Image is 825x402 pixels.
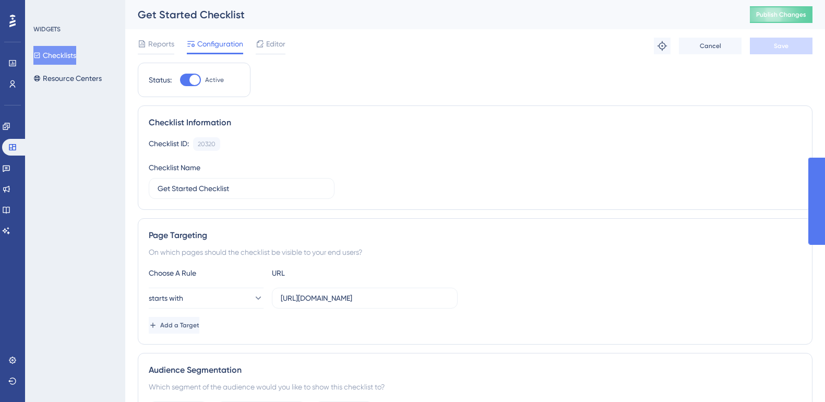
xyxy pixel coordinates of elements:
span: starts with [149,292,183,304]
button: starts with [149,288,264,309]
span: Active [205,76,224,84]
div: Choose A Rule [149,267,264,279]
div: URL [272,267,387,279]
button: Publish Changes [750,6,812,23]
div: Get Started Checklist [138,7,724,22]
div: Checklist ID: [149,137,189,151]
span: Reports [148,38,174,50]
button: Cancel [679,38,742,54]
div: Status: [149,74,172,86]
button: Checklists [33,46,76,65]
input: yourwebsite.com/path [281,292,449,304]
span: Add a Target [160,321,199,329]
span: Cancel [700,42,721,50]
span: Configuration [197,38,243,50]
div: Checklist Name [149,161,200,174]
span: Editor [266,38,285,50]
button: Save [750,38,812,54]
div: Page Targeting [149,229,802,242]
button: Resource Centers [33,69,102,88]
span: Save [774,42,788,50]
iframe: UserGuiding AI Assistant Launcher [781,361,812,392]
span: Publish Changes [756,10,806,19]
div: On which pages should the checklist be visible to your end users? [149,246,802,258]
div: 20320 [198,140,216,148]
input: Type your Checklist name [158,183,326,194]
button: Add a Target [149,317,199,334]
div: Which segment of the audience would you like to show this checklist to? [149,381,802,393]
div: Checklist Information [149,116,802,129]
div: WIDGETS [33,25,61,33]
div: Audience Segmentation [149,364,802,376]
